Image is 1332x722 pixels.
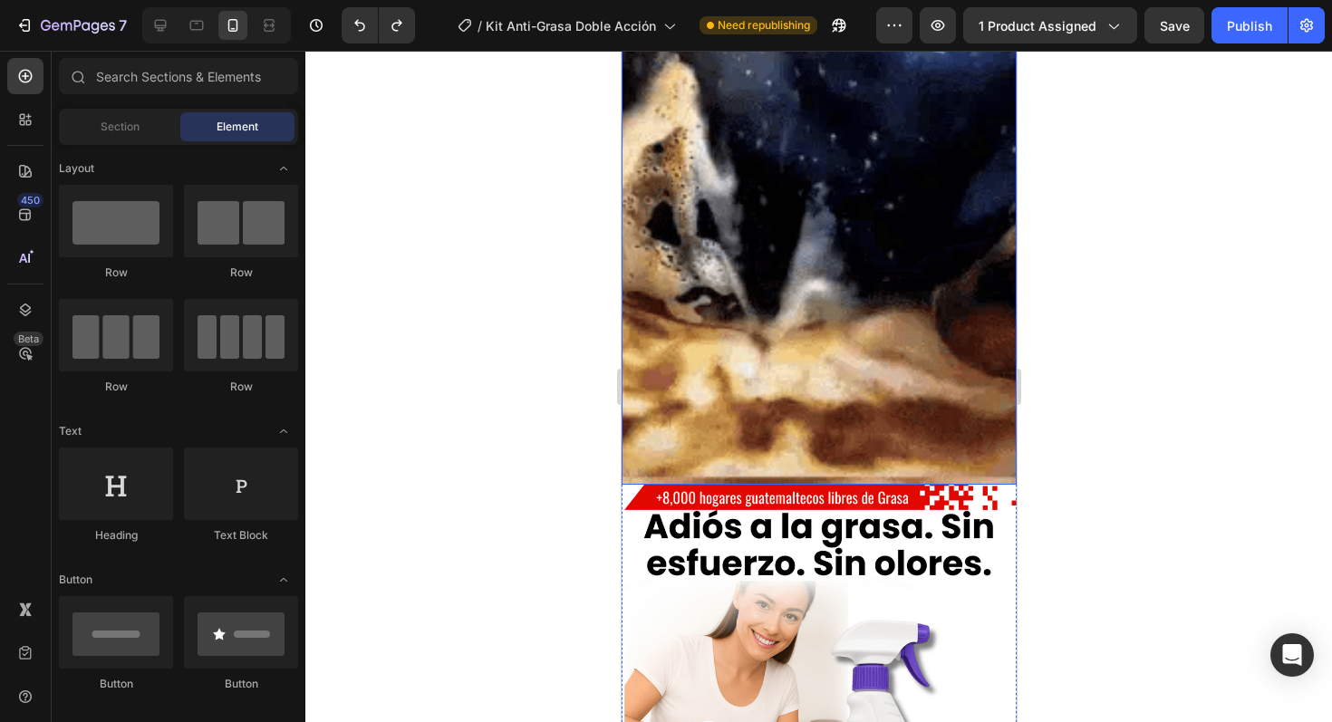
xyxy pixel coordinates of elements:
[184,527,298,544] div: Text Block
[59,572,92,588] span: Button
[14,332,43,346] div: Beta
[963,7,1137,43] button: 1 product assigned
[59,527,173,544] div: Heading
[1211,7,1288,43] button: Publish
[622,51,1017,722] iframe: Design area
[478,16,482,35] span: /
[718,17,810,34] span: Need republishing
[217,119,258,135] span: Element
[184,676,298,692] div: Button
[7,7,135,43] button: 7
[59,423,82,439] span: Text
[269,565,298,594] span: Toggle open
[59,160,94,177] span: Layout
[1270,633,1314,677] div: Open Intercom Messenger
[59,676,173,692] div: Button
[269,417,298,446] span: Toggle open
[119,14,127,36] p: 7
[101,119,140,135] span: Section
[486,16,656,35] span: Kit Anti-Grasa Doble Acción
[269,154,298,183] span: Toggle open
[1160,18,1190,34] span: Save
[59,58,298,94] input: Search Sections & Elements
[979,16,1096,35] span: 1 product assigned
[17,193,43,207] div: 450
[1227,16,1272,35] div: Publish
[59,379,173,395] div: Row
[342,7,415,43] div: Undo/Redo
[1144,7,1204,43] button: Save
[59,265,173,281] div: Row
[184,379,298,395] div: Row
[184,265,298,281] div: Row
